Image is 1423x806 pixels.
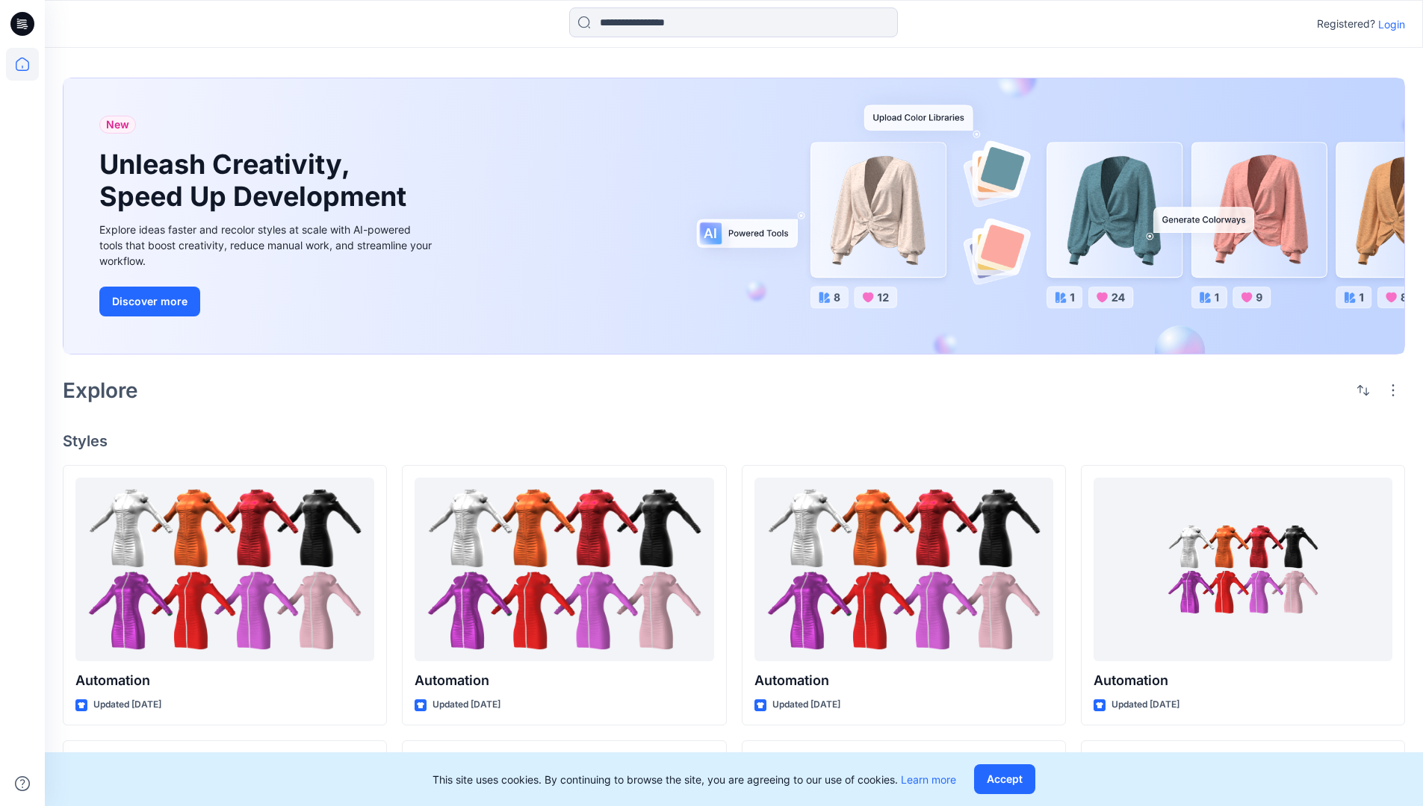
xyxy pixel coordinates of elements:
[1112,697,1179,713] p: Updated [DATE]
[901,773,956,786] a: Learn more
[433,697,500,713] p: Updated [DATE]
[1094,670,1392,691] p: Automation
[415,670,713,691] p: Automation
[99,149,413,213] h1: Unleash Creativity, Speed Up Development
[106,116,129,134] span: New
[754,670,1053,691] p: Automation
[75,478,374,662] a: Automation
[99,222,435,269] div: Explore ideas faster and recolor styles at scale with AI-powered tools that boost creativity, red...
[415,478,713,662] a: Automation
[93,697,161,713] p: Updated [DATE]
[1094,478,1392,662] a: Automation
[1378,16,1405,32] p: Login
[99,287,200,316] button: Discover more
[754,478,1053,662] a: Automation
[772,697,840,713] p: Updated [DATE]
[99,287,435,316] a: Discover more
[433,772,956,787] p: This site uses cookies. By continuing to browse the site, you are agreeing to our use of cookies.
[1317,15,1375,33] p: Registered?
[75,670,374,691] p: Automation
[974,764,1035,794] button: Accept
[63,432,1405,450] h4: Styles
[63,378,138,402] h2: Explore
